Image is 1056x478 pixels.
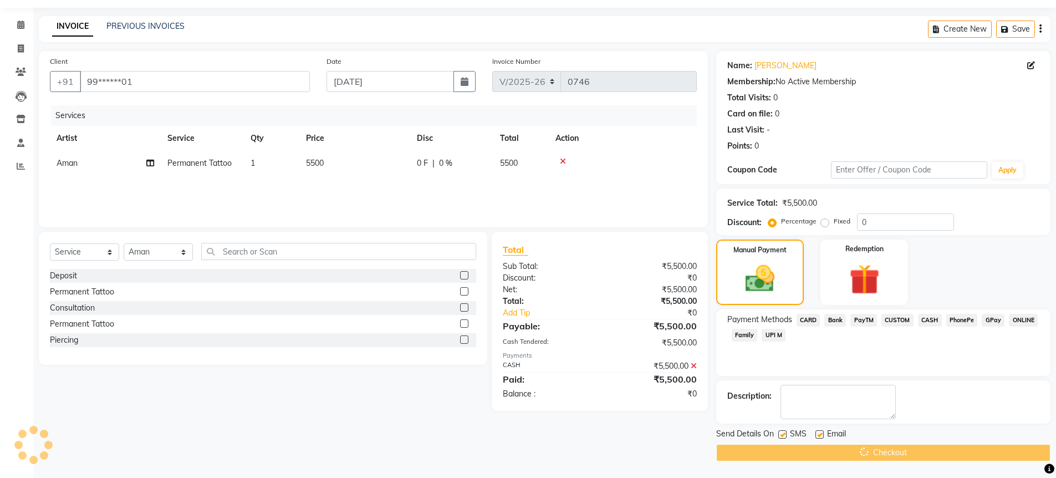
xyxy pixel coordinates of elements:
button: Apply [992,162,1023,179]
div: Consultation [50,302,95,314]
div: ₹5,500.00 [600,360,705,372]
span: CUSTOM [881,314,914,327]
div: Description: [727,390,772,402]
label: Manual Payment [733,245,787,255]
label: Client [50,57,68,67]
span: Bank [824,314,846,327]
th: Disc [410,126,493,151]
span: 0 F [417,157,428,169]
div: Discount: [727,217,762,228]
button: Save [996,21,1035,38]
span: CARD [797,314,820,327]
span: UPI M [762,329,785,342]
div: ₹5,500.00 [782,197,817,209]
div: ₹0 [618,307,705,319]
span: 1 [251,158,255,168]
th: Price [299,126,410,151]
div: - [767,124,770,136]
div: 0 [773,92,778,104]
span: Email [827,428,846,442]
div: Services [51,105,705,126]
span: Aman [57,158,78,168]
th: Qty [244,126,299,151]
div: ₹5,500.00 [600,337,705,349]
div: ₹0 [600,272,705,284]
div: ₹5,500.00 [600,373,705,386]
span: Total [503,244,528,256]
span: Payment Methods [727,314,792,326]
input: Enter Offer / Coupon Code [831,161,987,179]
span: PayTM [850,314,877,327]
div: Total Visits: [727,92,771,104]
div: No Active Membership [727,76,1039,88]
img: _gift.svg [840,261,889,298]
input: Search by Name/Mobile/Email/Code [80,71,310,92]
label: Invoice Number [492,57,540,67]
div: ₹5,500.00 [600,319,705,333]
span: CASH [918,314,942,327]
label: Fixed [834,216,850,226]
div: Sub Total: [494,261,600,272]
div: 0 [754,140,759,152]
div: Coupon Code [727,164,831,176]
div: Piercing [50,334,78,346]
div: ₹5,500.00 [600,261,705,272]
div: Total: [494,296,600,307]
th: Artist [50,126,161,151]
div: Balance : [494,388,600,400]
div: Card on file: [727,108,773,120]
span: 5500 [500,158,518,168]
div: Service Total: [727,197,778,209]
a: [PERSON_NAME] [754,60,817,72]
span: GPay [982,314,1004,327]
span: PhonePe [946,314,978,327]
div: Points: [727,140,752,152]
div: ₹0 [600,388,705,400]
img: _cash.svg [736,262,784,296]
div: ₹5,500.00 [600,284,705,296]
div: 0 [775,108,779,120]
div: ₹5,500.00 [600,296,705,307]
input: Search or Scan [201,243,476,260]
th: Service [161,126,244,151]
span: SMS [790,428,807,442]
label: Date [327,57,341,67]
div: Net: [494,284,600,296]
a: Add Tip [494,307,617,319]
a: INVOICE [52,17,93,37]
span: Permanent Tattoo [167,158,232,168]
label: Redemption [845,244,884,254]
div: Paid: [494,373,600,386]
div: Permanent Tattoo [50,286,114,298]
div: Payable: [494,319,600,333]
span: | [432,157,435,169]
div: Name: [727,60,752,72]
span: 5500 [306,158,324,168]
div: CASH [494,360,600,372]
th: Total [493,126,549,151]
div: Deposit [50,270,77,282]
button: +91 [50,71,81,92]
div: Discount: [494,272,600,284]
a: PREVIOUS INVOICES [106,21,185,31]
div: Payments [503,351,696,360]
div: Last Visit: [727,124,764,136]
span: ONLINE [1009,314,1038,327]
label: Percentage [781,216,817,226]
span: 0 % [439,157,452,169]
div: Cash Tendered: [494,337,600,349]
div: Membership: [727,76,776,88]
button: Create New [928,21,992,38]
div: Permanent Tattoo [50,318,114,330]
span: Send Details On [716,428,774,442]
th: Action [549,126,697,151]
span: Family [732,329,758,342]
